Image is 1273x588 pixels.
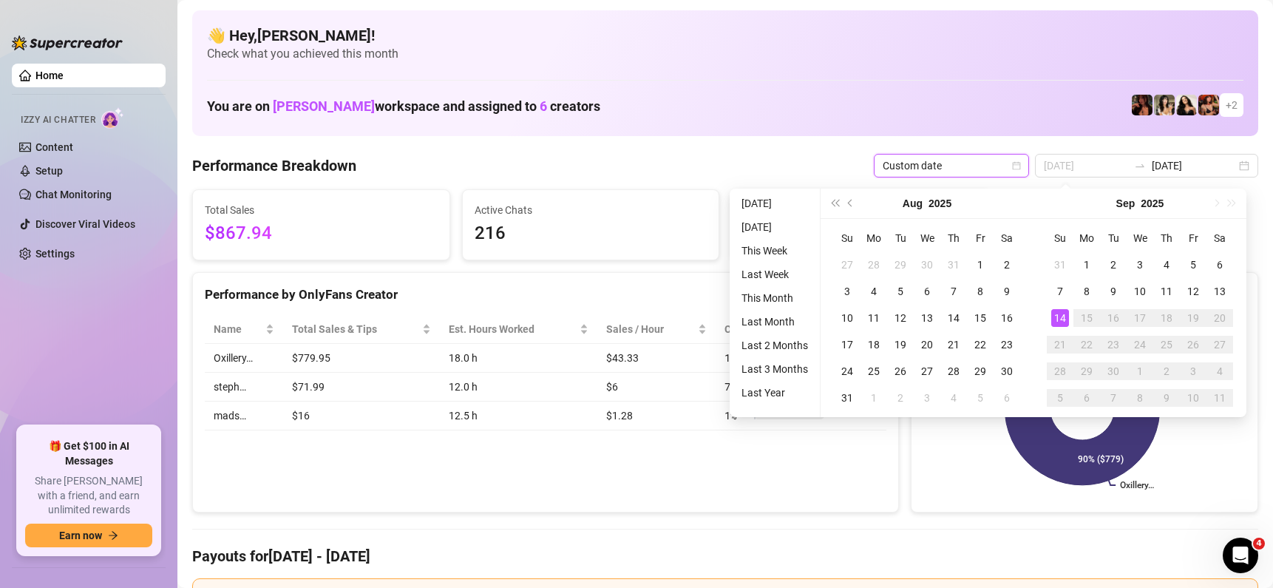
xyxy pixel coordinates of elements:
td: 2025-08-20 [914,331,940,358]
div: 14 [1051,309,1069,327]
td: 2025-07-28 [860,251,887,278]
div: 3 [1131,256,1149,274]
div: 10 [838,309,856,327]
div: 6 [918,283,936,300]
div: 13 [1211,283,1229,300]
td: 2025-08-03 [834,278,860,305]
span: 6 [540,98,547,114]
li: Last Month [736,313,814,331]
td: 12.0 h [440,373,597,402]
div: 21 [945,336,963,354]
div: 11 [1158,283,1175,300]
button: Choose a year [1141,189,1164,218]
div: 15 [971,309,989,327]
td: $43.33 [597,344,716,373]
td: 2025-10-09 [1153,385,1180,411]
h4: 👋 Hey, [PERSON_NAME] ! [207,25,1243,46]
div: 21 [1051,336,1069,354]
th: Su [1047,225,1073,251]
td: 2025-08-19 [887,331,914,358]
td: 2025-08-01 [967,251,994,278]
td: 2025-09-06 [1206,251,1233,278]
div: 8 [971,283,989,300]
span: Earn now [59,530,102,541]
td: $6 [597,373,716,402]
td: 2025-09-10 [1127,278,1153,305]
td: 2025-09-22 [1073,331,1100,358]
div: 28 [945,362,963,380]
button: Previous month (PageUp) [843,189,859,218]
div: 13 [918,309,936,327]
div: Performance by OnlyFans Creator [205,285,886,305]
div: 26 [1184,336,1202,354]
div: 9 [1104,283,1122,300]
div: 1 [1131,362,1149,380]
span: Share [PERSON_NAME] with a friend, and earn unlimited rewards [25,474,152,518]
span: Custom date [883,155,1020,177]
div: 25 [1158,336,1175,354]
th: Total Sales & Tips [283,315,439,344]
span: 216 [475,220,707,248]
td: 2025-08-10 [834,305,860,331]
td: 2025-09-12 [1180,278,1206,305]
div: 10 [1184,389,1202,407]
td: 2025-09-03 [1127,251,1153,278]
td: 2025-09-19 [1180,305,1206,331]
li: Last 2 Months [736,337,814,354]
div: 16 [1104,309,1122,327]
div: 31 [1051,256,1069,274]
td: 2025-08-26 [887,358,914,385]
td: 2025-08-24 [834,358,860,385]
td: 2025-08-15 [967,305,994,331]
td: 2025-09-07 [1047,278,1073,305]
div: 28 [1051,362,1069,380]
td: 2025-09-17 [1127,305,1153,331]
td: 2025-08-27 [914,358,940,385]
th: Th [940,225,967,251]
iframe: Intercom live chat [1223,538,1258,573]
th: Mo [860,225,887,251]
td: 2025-10-06 [1073,385,1100,411]
input: End date [1152,158,1236,174]
th: Tu [887,225,914,251]
div: 2 [1158,362,1175,380]
div: 3 [1184,362,1202,380]
td: 2025-10-04 [1206,358,1233,385]
td: 2025-08-22 [967,331,994,358]
span: + 2 [1226,97,1238,113]
div: 8 [1078,283,1096,300]
td: 2025-10-10 [1180,385,1206,411]
td: 2025-09-06 [994,385,1020,411]
th: Fr [1180,225,1206,251]
div: 10 [1131,283,1149,300]
td: 2025-08-04 [860,278,887,305]
th: Sales / Hour [597,315,716,344]
th: Chat Conversion [716,315,886,344]
td: 2025-09-29 [1073,358,1100,385]
td: 2025-10-05 [1047,385,1073,411]
span: 7 % [724,379,748,395]
td: 2025-09-20 [1206,305,1233,331]
div: 24 [1131,336,1149,354]
div: 5 [1184,256,1202,274]
div: 22 [1078,336,1096,354]
td: 2025-09-02 [887,385,914,411]
button: Choose a year [929,189,951,218]
span: calendar [1012,161,1021,170]
td: 2025-08-02 [994,251,1020,278]
th: Mo [1073,225,1100,251]
div: 11 [1211,389,1229,407]
div: 25 [865,362,883,380]
td: 2025-08-25 [860,358,887,385]
td: 2025-09-02 [1100,251,1127,278]
td: 2025-08-14 [940,305,967,331]
div: 31 [945,256,963,274]
div: 9 [998,283,1016,300]
span: [PERSON_NAME] [273,98,375,114]
td: 2025-09-04 [1153,251,1180,278]
button: Choose a month [1116,189,1135,218]
th: Sa [1206,225,1233,251]
td: 2025-09-23 [1100,331,1127,358]
div: 5 [1051,389,1069,407]
div: 23 [998,336,1016,354]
